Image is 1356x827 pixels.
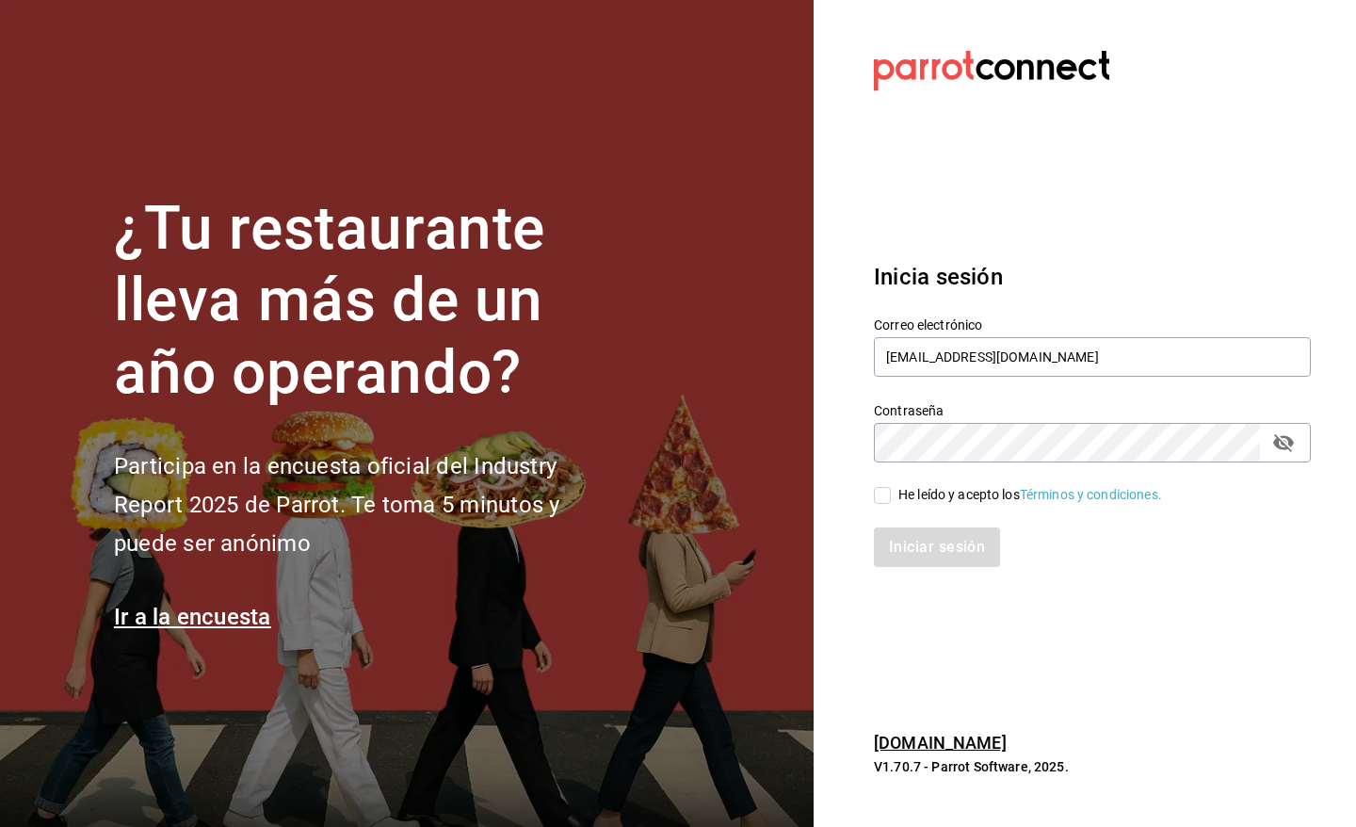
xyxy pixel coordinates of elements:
[874,403,1311,416] label: Contraseña
[874,337,1311,377] input: Ingresa tu correo electrónico
[874,317,1311,331] label: Correo electrónico
[1020,487,1162,502] a: Términos y condiciones.
[1267,427,1299,459] button: passwordField
[898,485,1162,505] div: He leído y acepto los
[874,733,1007,753] a: [DOMAIN_NAME]
[114,193,622,410] h1: ¿Tu restaurante lleva más de un año operando?
[874,757,1311,776] p: V1.70.7 - Parrot Software, 2025.
[874,260,1311,294] h3: Inicia sesión
[114,604,271,630] a: Ir a la encuesta
[114,447,622,562] h2: Participa en la encuesta oficial del Industry Report 2025 de Parrot. Te toma 5 minutos y puede se...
